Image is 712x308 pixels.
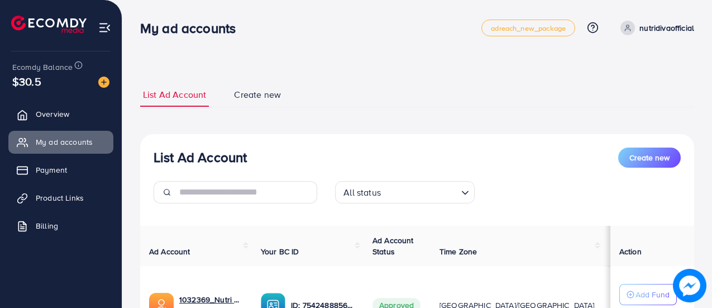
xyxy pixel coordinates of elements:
[341,184,383,201] span: All status
[149,246,190,257] span: Ad Account
[154,149,247,165] h3: List Ad Account
[143,88,206,101] span: List Ad Account
[234,88,281,101] span: Create new
[639,21,694,35] p: nutridivaofficial
[36,164,67,176] span: Payment
[36,108,69,120] span: Overview
[261,246,299,257] span: Your BC ID
[12,61,73,73] span: Ecomdy Balance
[372,235,414,257] span: Ad Account Status
[491,25,566,32] span: adreach_new_package
[673,269,706,302] img: image
[629,152,670,163] span: Create new
[36,192,84,203] span: Product Links
[98,21,111,34] img: menu
[179,294,243,305] a: 1032369_Nutri Diva ad acc 1_1756742432079
[8,187,113,209] a: Product Links
[8,103,113,125] a: Overview
[618,148,681,168] button: Create new
[140,20,245,36] h3: My ad accounts
[384,182,457,201] input: Search for option
[8,131,113,153] a: My ad accounts
[439,246,477,257] span: Time Zone
[616,21,694,35] a: nutridivaofficial
[11,16,87,33] img: logo
[335,181,475,203] div: Search for option
[481,20,575,36] a: adreach_new_package
[36,136,93,148] span: My ad accounts
[36,220,58,231] span: Billing
[8,215,113,237] a: Billing
[12,73,41,89] span: $30.5
[98,77,109,88] img: image
[635,288,670,301] p: Add Fund
[619,246,642,257] span: Action
[8,159,113,181] a: Payment
[619,284,677,305] button: Add Fund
